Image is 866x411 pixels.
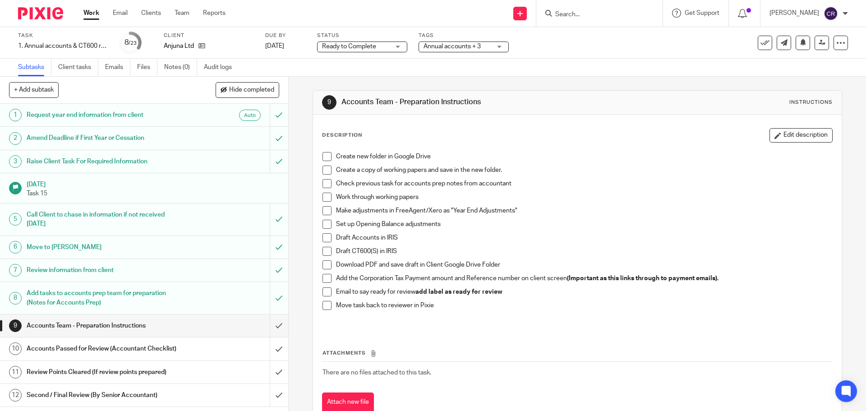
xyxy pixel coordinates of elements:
h1: Move to [PERSON_NAME] [27,240,183,254]
p: Email to say ready for review [336,287,832,296]
a: Emails [105,59,130,76]
strong: (Important as this links through to payment emails). [567,275,719,282]
span: Hide completed [229,87,274,94]
p: Create new folder in Google Drive [336,152,832,161]
a: Notes (0) [164,59,197,76]
h1: Amend Deadline if First Year or Cessation [27,131,183,145]
h1: Review Points Cleared (If review points prepared) [27,365,183,379]
img: Pixie [18,7,63,19]
a: Audit logs [204,59,239,76]
p: Anjuna Ltd [164,42,194,51]
div: 9 [322,95,336,110]
div: 11 [9,366,22,379]
a: Work [83,9,99,18]
div: 8 [9,292,22,305]
label: Status [317,32,407,39]
a: Reports [203,9,226,18]
div: 1. Annual accounts & CT600 return [18,42,108,51]
label: Due by [265,32,306,39]
p: Work through working papers [336,193,832,202]
div: 5 [9,213,22,226]
div: 9 [9,319,22,332]
h1: Request year end information from client [27,108,183,122]
div: 8 [124,37,137,48]
span: Get Support [685,10,719,16]
h1: Second / Final Review (By Senior Accountant) [27,388,183,402]
div: 2 [9,132,22,145]
button: + Add subtask [9,82,59,97]
div: Instructions [789,99,833,106]
p: Add the Corporation Tax Payment amount and Reference number on client screen [336,274,832,283]
h1: Call Client to chase in information if not received [DATE] [27,208,183,231]
h1: Accounts Passed for Review (Accountant Checklist) [27,342,183,356]
button: Hide completed [216,82,279,97]
h1: Accounts Team - Preparation Instructions [27,319,183,332]
a: Clients [141,9,161,18]
strong: add label as ready for review [415,289,502,295]
a: Client tasks [58,59,98,76]
span: Attachments [322,351,366,356]
span: There are no files attached to this task. [322,369,431,376]
p: Set up Opening Balance adjustments [336,220,832,229]
div: 3 [9,155,22,168]
p: Move task back to reviewer in Pixie [336,301,832,310]
h1: Review information from client [27,263,183,277]
span: Annual accounts + 3 [424,43,481,50]
div: 12 [9,389,22,402]
span: [DATE] [265,43,284,49]
button: Edit description [769,128,833,143]
p: Description [322,132,362,139]
a: Email [113,9,128,18]
div: 1 [9,109,22,121]
p: Create a copy of working papers and save in the new folder. [336,166,832,175]
p: Draft Accounts in IRIS [336,233,832,242]
label: Task [18,32,108,39]
img: svg%3E [824,6,838,21]
p: [PERSON_NAME] [769,9,819,18]
p: Check previous task for accounts prep notes from accountant [336,179,832,188]
h1: Add tasks to accounts prep team for preparation (Notes for Accounts Prep) [27,286,183,309]
div: 7 [9,264,22,277]
p: Make adjustments in FreeAgent/Xero as "Year End Adjustments" [336,206,832,215]
h1: [DATE] [27,178,279,189]
p: Download PDF and save draft in Client Google Drive Folder [336,260,832,269]
div: 6 [9,241,22,254]
a: Files [137,59,157,76]
a: Subtasks [18,59,51,76]
a: Team [175,9,189,18]
span: Ready to Complete [322,43,376,50]
small: /23 [129,41,137,46]
div: Auto [239,110,261,121]
h1: Accounts Team - Preparation Instructions [341,97,597,107]
label: Tags [419,32,509,39]
label: Client [164,32,254,39]
div: 1. Annual accounts &amp; CT600 return [18,42,108,51]
input: Search [554,11,636,19]
div: 10 [9,342,22,355]
p: Draft CT600(S) in IRIS [336,247,832,256]
p: Task 15 [27,189,279,198]
h1: Raise Client Task For Required Information [27,155,183,168]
